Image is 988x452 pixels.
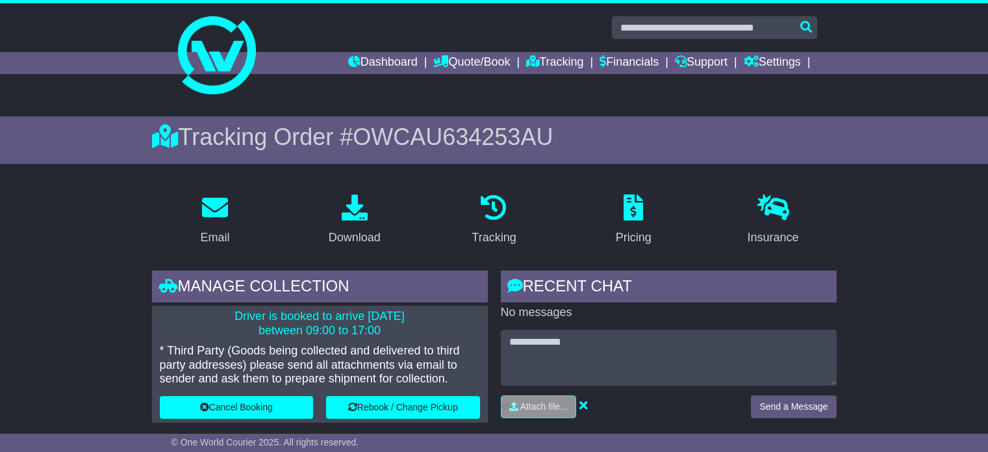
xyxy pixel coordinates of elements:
a: Financials [600,52,659,74]
p: No messages [501,306,837,320]
div: Download [329,229,381,246]
div: Tracking [472,229,516,246]
a: Settings [744,52,801,74]
a: Quote/Book [433,52,510,74]
div: Manage collection [152,271,488,306]
a: Email [192,190,238,251]
div: Tracking Order # [152,123,837,151]
a: Tracking [526,52,583,74]
a: Tracking [463,190,524,251]
p: Driver is booked to arrive [DATE] between 09:00 to 17:00 [160,310,480,338]
button: Cancel Booking [160,396,314,419]
a: Download [320,190,389,251]
a: Support [675,52,728,74]
div: RECENT CHAT [501,271,837,306]
div: Pricing [616,229,652,246]
span: © One World Courier 2025. All rights reserved. [171,437,359,447]
a: Pricing [607,190,660,251]
button: Rebook / Change Pickup [326,396,480,419]
div: Email [200,229,229,246]
p: * Third Party (Goods being collected and delivered to third party addresses) please send all atta... [160,344,480,386]
div: Insurance [748,229,799,246]
span: OWCAU634253AU [353,124,553,150]
button: Send a Message [751,395,836,418]
a: Insurance [739,190,807,251]
a: Dashboard [348,52,418,74]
